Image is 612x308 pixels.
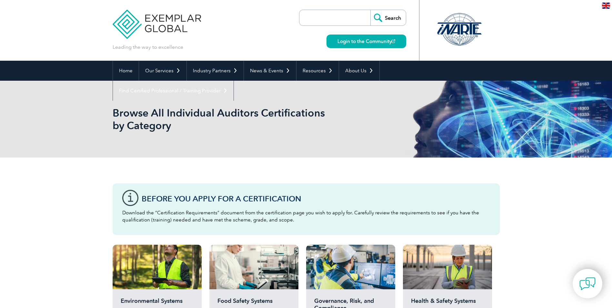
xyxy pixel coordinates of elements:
a: Industry Partners [187,61,244,81]
input: Search [370,10,406,26]
img: en [602,3,610,9]
img: contact-chat.png [579,276,596,292]
h3: Before You Apply For a Certification [142,195,490,203]
img: open_square.png [392,39,395,43]
p: Download the “Certification Requirements” document from the certification page you wish to apply ... [122,209,490,223]
a: Resources [296,61,339,81]
a: About Us [339,61,379,81]
a: News & Events [244,61,296,81]
a: Find Certified Professional / Training Provider [113,81,234,101]
a: Our Services [139,61,186,81]
p: Leading the way to excellence [113,44,183,51]
h1: Browse All Individual Auditors Certifications by Category [113,107,360,132]
a: Home [113,61,139,81]
a: Login to the Community [326,35,406,48]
